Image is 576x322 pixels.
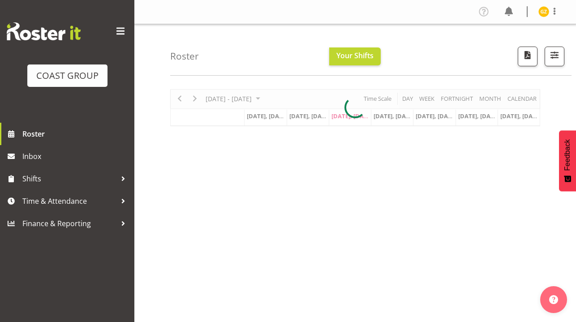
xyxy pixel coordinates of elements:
[170,51,199,61] h4: Roster
[22,150,130,163] span: Inbox
[559,130,576,191] button: Feedback - Show survey
[22,172,116,185] span: Shifts
[22,217,116,230] span: Finance & Reporting
[329,47,381,65] button: Your Shifts
[545,47,564,66] button: Filter Shifts
[36,69,99,82] div: COAST GROUP
[7,22,81,40] img: Rosterit website logo
[538,6,549,17] img: grayson-ziogas9950.jpg
[518,47,537,66] button: Download a PDF of the roster according to the set date range.
[22,127,130,141] span: Roster
[336,51,374,60] span: Your Shifts
[549,295,558,304] img: help-xxl-2.png
[563,139,572,171] span: Feedback
[22,194,116,208] span: Time & Attendance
